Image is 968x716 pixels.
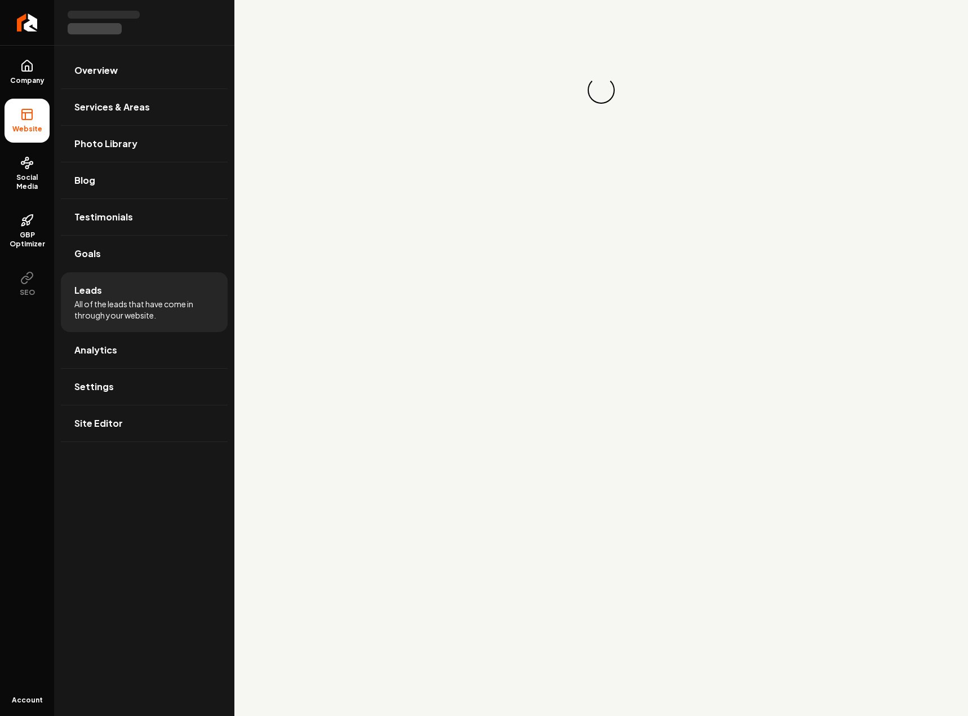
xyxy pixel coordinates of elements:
a: Settings [61,369,228,405]
a: GBP Optimizer [5,205,50,258]
a: Goals [61,236,228,272]
span: Social Media [5,173,50,191]
a: Company [5,50,50,94]
span: Goals [74,247,101,260]
span: Analytics [74,343,117,357]
span: Account [12,696,43,705]
a: Testimonials [61,199,228,235]
a: Blog [61,162,228,198]
img: Rebolt Logo [17,14,38,32]
span: Services & Areas [74,100,150,114]
span: Overview [74,64,118,77]
a: Site Editor [61,405,228,441]
span: Photo Library [74,137,137,151]
span: Website [8,125,47,134]
span: SEO [15,288,39,297]
button: SEO [5,262,50,306]
span: All of the leads that have come in through your website. [74,298,214,321]
a: Photo Library [61,126,228,162]
span: Settings [74,380,114,394]
span: GBP Optimizer [5,231,50,249]
span: Leads [74,284,102,297]
a: Services & Areas [61,89,228,125]
div: Loading [583,72,620,109]
a: Analytics [61,332,228,368]
span: Testimonials [74,210,133,224]
a: Social Media [5,147,50,200]
span: Blog [74,174,95,187]
a: Overview [61,52,228,89]
span: Site Editor [74,417,123,430]
span: Company [6,76,49,85]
